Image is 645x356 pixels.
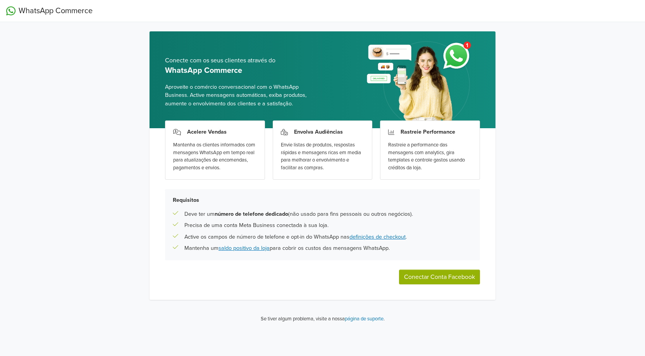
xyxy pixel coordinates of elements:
[173,197,472,203] h5: Requisitos
[184,244,390,253] p: Mantenha um para cobrir os custos das mensagens WhatsApp.
[184,233,407,241] p: Active os campos de número de telefone e opt-in do WhatsApp nas .
[187,129,227,135] h3: Acelere Vendas
[345,316,384,322] a: página de suporte
[261,315,385,323] p: Se tiver algum problema, visite a nossa .
[294,129,343,135] h3: Envolva Audiências
[281,141,365,172] div: Envie listas de produtos, respostas rápidas e mensagens ricas em media para melhorar o envolvimen...
[349,234,406,240] a: definições de checkout
[6,6,15,15] img: WhatsApp
[401,129,455,135] h3: Rastreie Performance
[360,37,480,128] img: whatsapp_setup_banner
[399,270,480,284] button: Conectar Conta Facebook
[19,5,93,17] span: WhatsApp Commerce
[173,141,257,172] div: Mantenha os clientes informados com mensagens WhatsApp em tempo real para atualizações de encomen...
[388,141,472,172] div: Rastreie a performance das mensagens com analytics, gira templates e controle gastos usando crédi...
[215,211,288,217] b: número de telefone dedicado
[165,57,316,64] h5: Conecte com os seus clientes através do
[165,83,316,108] span: Aproveite o comércio conversacional com o WhatsApp Business. Active mensagens automáticas, exiba ...
[165,66,316,75] h5: WhatsApp Commerce
[184,221,329,230] p: Precisa de uma conta Meta Business conectada à sua loja.
[218,245,270,251] a: saldo positivo da loja
[184,210,413,218] p: Deve ter um (não usado para fins pessoais ou outros negócios).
